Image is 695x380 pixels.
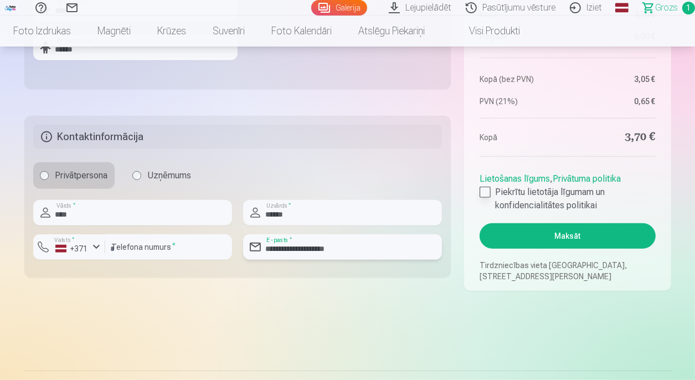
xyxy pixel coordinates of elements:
a: Foto kalendāri [258,16,345,47]
span: Grozs [655,1,678,14]
label: Piekrītu lietotāja līgumam un konfidencialitātes politikai [480,186,655,212]
input: Privātpersona [40,171,49,180]
a: Atslēgu piekariņi [345,16,438,47]
button: Maksāt [480,223,655,249]
a: Visi produkti [438,16,533,47]
div: +371 [55,243,89,254]
label: Valsts [51,236,78,244]
dt: Kopā [480,130,562,145]
dd: 3,05 € [573,74,656,85]
dt: Kopā (bez PVN) [480,74,562,85]
a: Suvenīri [199,16,258,47]
input: Uzņēmums [132,171,141,180]
a: Magnēti [84,16,144,47]
label: Uzņēmums [126,162,198,189]
img: /fa3 [4,4,17,11]
a: Privātuma politika [553,173,621,184]
span: 1 [682,2,695,14]
label: Privātpersona [33,162,115,189]
a: Lietošanas līgums [480,173,550,184]
div: , [480,168,655,212]
dt: PVN (21%) [480,96,562,107]
dd: 0,65 € [573,96,656,107]
h5: Kontaktinformācija [33,125,442,149]
a: Krūzes [144,16,199,47]
dd: 3,70 € [573,130,656,145]
p: Tirdzniecības vieta [GEOGRAPHIC_DATA], [STREET_ADDRESS][PERSON_NAME] [480,260,655,282]
button: Valsts*+371 [33,234,105,260]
